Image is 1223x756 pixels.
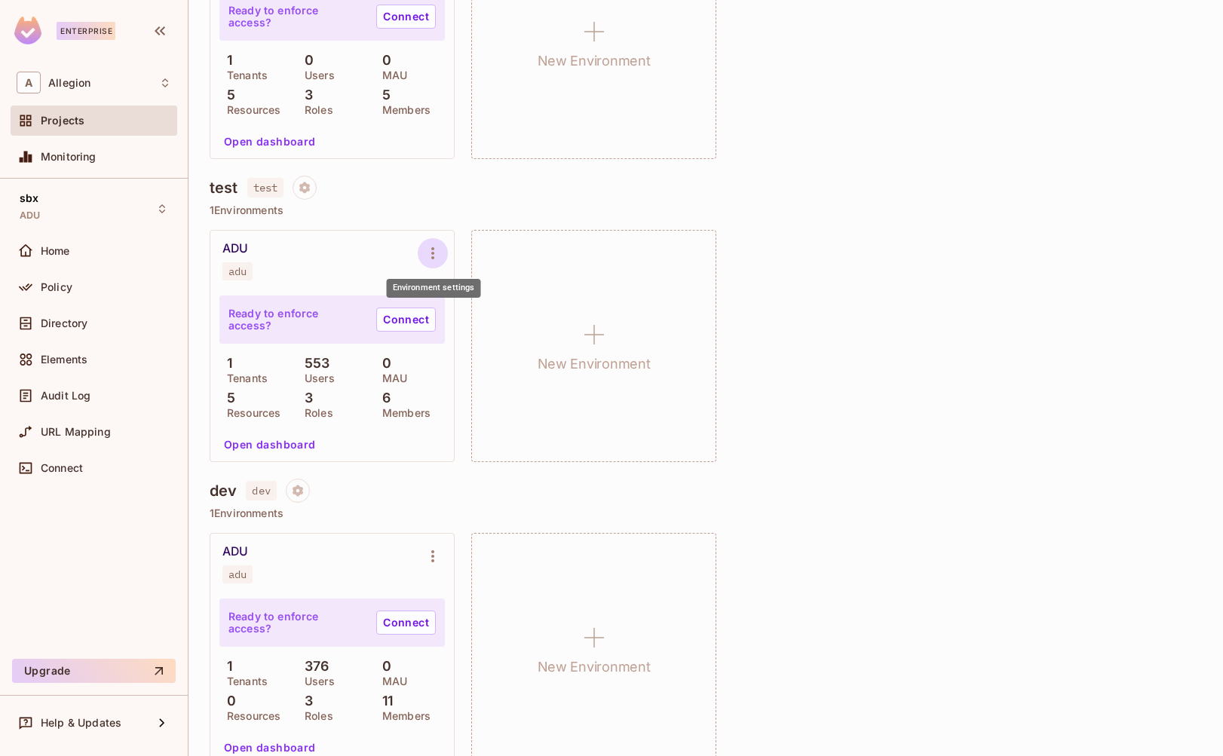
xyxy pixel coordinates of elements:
[228,568,247,580] div: adu
[20,210,40,222] span: ADU
[228,265,247,277] div: adu
[219,693,236,709] p: 0
[222,544,248,559] div: ADU
[538,353,651,375] h1: New Environment
[210,204,1202,216] p: 1 Environments
[210,482,237,500] h4: dev
[219,53,232,68] p: 1
[297,87,313,103] p: 3
[375,53,391,68] p: 0
[41,462,83,474] span: Connect
[375,69,407,81] p: MAU
[246,481,276,500] span: dev
[375,693,393,709] p: 11
[375,407,431,419] p: Members
[286,486,310,500] span: Project settings
[219,710,280,722] p: Resources
[418,541,448,571] button: Environment settings
[297,390,313,406] p: 3
[297,356,330,371] p: 553
[375,675,407,687] p: MAU
[41,151,97,163] span: Monitoring
[219,659,232,674] p: 1
[297,53,314,68] p: 0
[375,710,431,722] p: Members
[219,87,235,103] p: 5
[41,390,90,402] span: Audit Log
[376,5,436,29] a: Connect
[41,281,72,293] span: Policy
[387,279,481,298] div: Environment settings
[375,87,391,103] p: 5
[375,390,391,406] p: 6
[57,22,115,40] div: Enterprise
[48,77,90,89] span: Workspace: Allegion
[218,433,322,457] button: Open dashboard
[228,5,364,29] p: Ready to enforce access?
[297,69,335,81] p: Users
[14,17,41,44] img: SReyMgAAAABJRU5ErkJggg==
[41,245,70,257] span: Home
[219,675,268,687] p: Tenants
[375,356,391,371] p: 0
[219,69,268,81] p: Tenants
[219,104,280,116] p: Resources
[297,710,333,722] p: Roles
[12,659,176,683] button: Upgrade
[297,372,335,384] p: Users
[538,50,651,72] h1: New Environment
[219,372,268,384] p: Tenants
[41,717,121,729] span: Help & Updates
[538,656,651,678] h1: New Environment
[247,178,284,197] span: test
[222,241,248,256] div: ADU
[297,675,335,687] p: Users
[41,317,87,329] span: Directory
[228,308,364,332] p: Ready to enforce access?
[218,130,322,154] button: Open dashboard
[418,238,448,268] button: Environment settings
[228,611,364,635] p: Ready to enforce access?
[41,426,111,438] span: URL Mapping
[297,659,330,674] p: 376
[41,354,87,366] span: Elements
[219,407,280,419] p: Resources
[375,372,407,384] p: MAU
[297,104,333,116] p: Roles
[297,407,333,419] p: Roles
[41,115,84,127] span: Projects
[20,192,38,204] span: sbx
[376,611,436,635] a: Connect
[219,356,232,371] p: 1
[210,507,1202,519] p: 1 Environments
[375,659,391,674] p: 0
[210,179,238,197] h4: test
[375,104,431,116] p: Members
[219,390,235,406] p: 5
[17,72,41,93] span: A
[297,693,313,709] p: 3
[293,183,317,197] span: Project settings
[376,308,436,332] a: Connect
